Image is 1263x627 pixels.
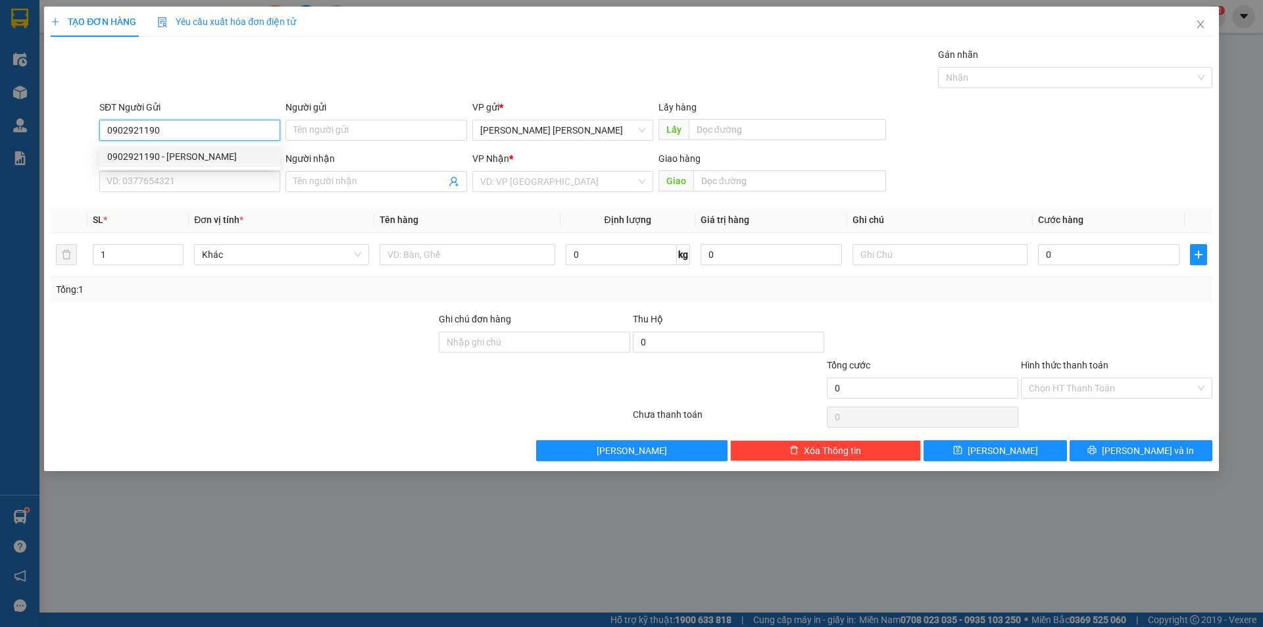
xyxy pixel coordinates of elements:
span: plus [1191,249,1206,260]
span: Tổng cước [827,360,870,370]
span: Xóa Thông tin [804,443,861,458]
span: save [953,445,962,456]
span: Lấy hàng [658,102,697,113]
span: Giá trị hàng [701,214,749,225]
b: [DOMAIN_NAME] [111,50,181,61]
img: icon [157,17,168,28]
span: VP Nhận [472,153,509,164]
input: Dọc đường [693,170,886,191]
input: Ghi chú đơn hàng [439,332,630,353]
span: [PERSON_NAME] và In [1102,443,1194,458]
span: Đơn vị tính [194,214,243,225]
span: user-add [449,176,459,187]
button: deleteXóa Thông tin [730,440,922,461]
button: save[PERSON_NAME] [924,440,1066,461]
button: plus [1190,244,1207,265]
span: delete [789,445,799,456]
span: [PERSON_NAME] [597,443,667,458]
button: delete [56,244,77,265]
span: printer [1087,445,1097,456]
button: printer[PERSON_NAME] và In [1070,440,1212,461]
button: Close [1182,7,1219,43]
label: Gán nhãn [938,49,978,60]
input: VD: Bàn, Ghế [380,244,555,265]
label: Hình thức thanh toán [1021,360,1108,370]
img: logo.jpg [143,16,174,48]
b: [PERSON_NAME] [16,85,74,147]
span: Lấy [658,119,689,140]
div: Người nhận [285,151,466,166]
input: 0 [701,244,842,265]
span: Yêu cầu xuất hóa đơn điện tử [157,16,296,27]
span: plus [51,17,60,26]
span: Tp Hồ Chí Minh [480,120,645,140]
span: Giao [658,170,693,191]
div: VP gửi [472,100,653,114]
label: Ghi chú đơn hàng [439,314,511,324]
th: Ghi chú [847,207,1033,233]
span: Định lượng [605,214,651,225]
span: Cước hàng [1038,214,1083,225]
span: Thu Hộ [633,314,663,324]
span: kg [677,244,690,265]
span: close [1195,19,1206,30]
li: (c) 2017 [111,63,181,79]
span: Khác [202,245,361,264]
div: 0902921190 - [PERSON_NAME] [107,149,272,164]
div: Người gửi [285,100,466,114]
input: Ghi Chú [853,244,1028,265]
button: [PERSON_NAME] [536,440,728,461]
span: [PERSON_NAME] [968,443,1038,458]
div: Chưa thanh toán [631,407,826,430]
div: Tổng: 1 [56,282,487,297]
span: Giao hàng [658,153,701,164]
input: Dọc đường [689,119,886,140]
span: Tên hàng [380,214,418,225]
div: 0902921190 - tuấn [99,146,280,167]
span: TẠO ĐƠN HÀNG [51,16,136,27]
span: SL [93,214,103,225]
div: SĐT Người Gửi [99,100,280,114]
b: Gửi khách hàng [81,19,130,81]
